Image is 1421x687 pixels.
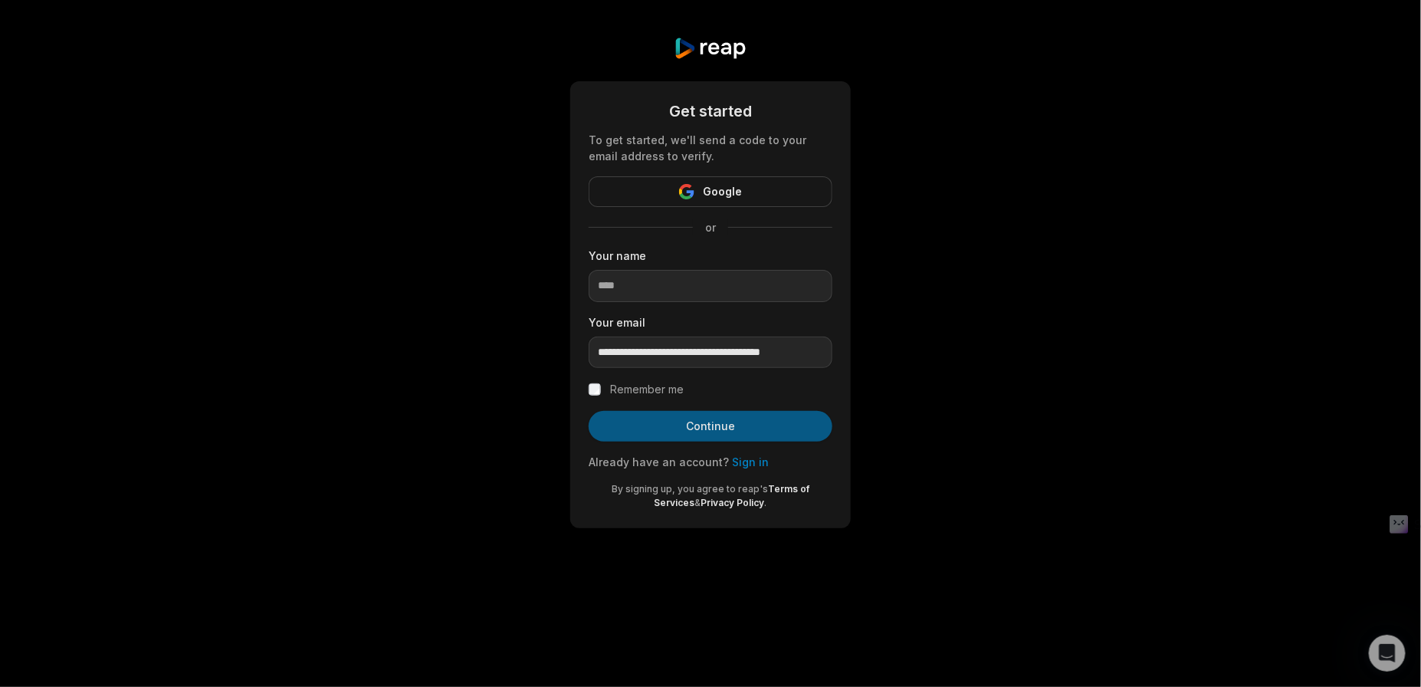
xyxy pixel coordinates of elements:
[765,497,767,508] span: .
[674,37,747,60] img: reap
[693,219,728,235] span: or
[701,497,765,508] a: Privacy Policy
[589,455,729,468] span: Already have an account?
[589,100,832,123] div: Get started
[1369,635,1406,672] iframe: Intercom live chat
[704,182,743,201] span: Google
[610,380,684,399] label: Remember me
[612,483,768,495] span: By signing up, you agree to reap's
[732,455,769,468] a: Sign in
[589,132,832,164] div: To get started, we'll send a code to your email address to verify.
[589,248,832,264] label: Your name
[589,176,832,207] button: Google
[589,411,832,442] button: Continue
[589,314,832,330] label: Your email
[695,497,701,508] span: &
